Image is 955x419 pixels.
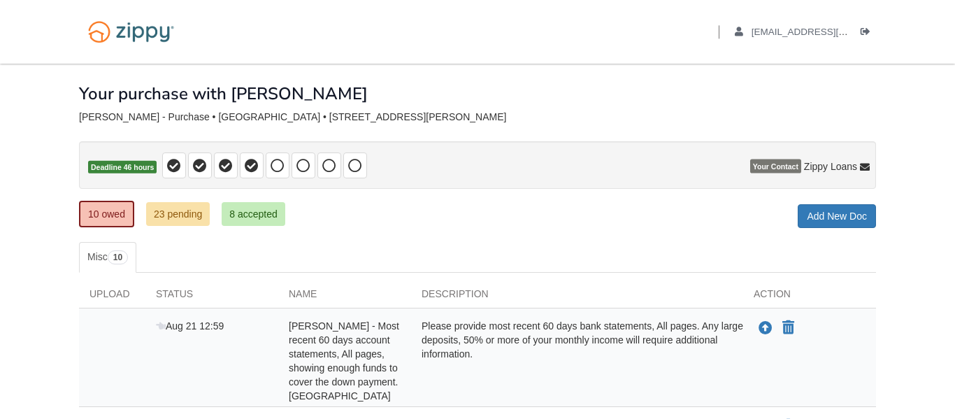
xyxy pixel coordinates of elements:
div: Upload [79,287,145,308]
span: Aug 21 12:59 [156,320,224,332]
div: Please provide most recent 60 days bank statements, All pages. Any large deposits, 50% or more of... [411,319,743,403]
h1: Your purchase with [PERSON_NAME] [79,85,368,103]
div: Status [145,287,278,308]
a: 8 accepted [222,202,285,226]
div: Name [278,287,411,308]
a: 23 pending [146,202,210,226]
a: edit profile [735,27,912,41]
a: Misc [79,242,136,273]
button: Declare Billy Bragewitz - Most recent 60 days account statements, All pages, showing enough funds... [781,320,796,336]
span: Deadline 46 hours [88,161,157,174]
div: Action [743,287,876,308]
div: Description [411,287,743,308]
img: Logo [79,14,183,50]
span: 10 [108,250,128,264]
a: 10 owed [79,201,134,227]
span: Your Contact [750,159,801,173]
span: txchris93@aol.com [752,27,912,37]
button: Upload Billy Bragewitz - Most recent 60 days account statements, All pages, showing enough funds ... [757,319,774,337]
a: Log out [861,27,876,41]
div: [PERSON_NAME] - Purchase • [GEOGRAPHIC_DATA] • [STREET_ADDRESS][PERSON_NAME] [79,111,876,123]
a: Add New Doc [798,204,876,228]
span: [PERSON_NAME] - Most recent 60 days account statements, All pages, showing enough funds to cover ... [289,320,399,402]
span: Zippy Loans [804,159,857,173]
